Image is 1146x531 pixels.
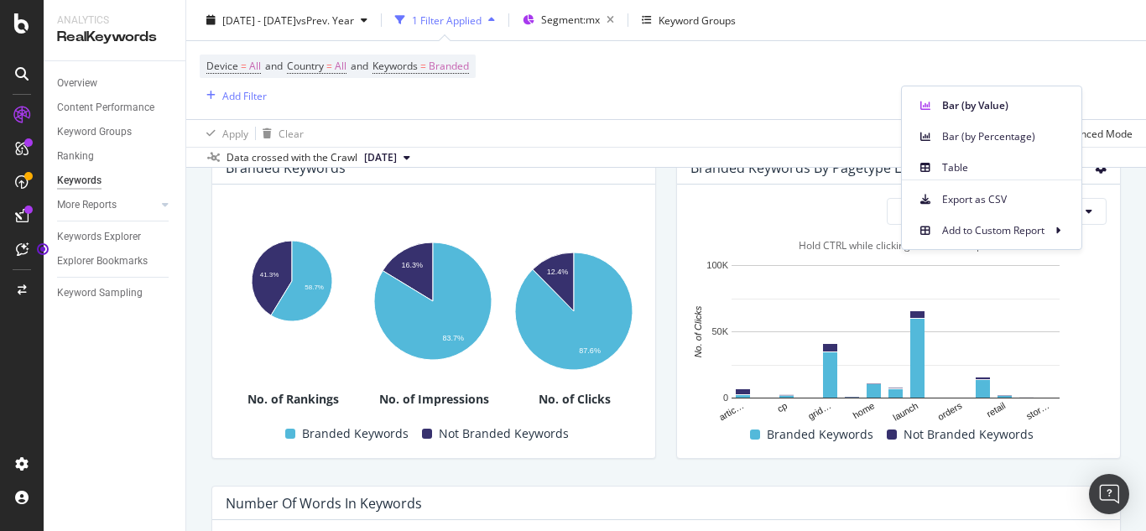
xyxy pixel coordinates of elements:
[222,126,248,140] div: Apply
[711,327,728,337] text: 50K
[226,495,422,512] div: Number Of Words In Keywords
[401,260,423,268] text: 16.3%
[439,424,569,444] span: Not Branded Keywords
[296,13,354,27] span: vs Prev. Year
[635,7,742,34] button: Keyword Groups
[57,252,174,270] a: Explorer Bookmarks
[200,86,267,106] button: Add Filter
[57,148,94,165] div: Ranking
[57,123,132,141] div: Keyword Groups
[942,160,1068,175] span: Table
[443,333,465,341] text: 83.7%
[942,192,1068,207] span: Export as CSV
[200,7,374,34] button: [DATE] - [DATE]vsPrev. Year
[241,59,247,73] span: =
[57,172,174,190] a: Keywords
[249,55,261,78] span: All
[367,391,501,408] div: No. of Impressions
[420,59,426,73] span: =
[57,228,174,246] a: Keywords Explorer
[767,424,873,445] span: Branded Keywords
[305,284,324,291] text: 58.7%
[891,401,919,424] text: launch
[200,120,248,147] button: Apply
[227,150,357,165] div: Data crossed with the Crawl
[388,7,502,34] button: 1 Filter Applied
[429,55,469,78] span: Branded
[35,242,50,257] div: Tooltip anchor
[265,59,283,73] span: and
[206,59,238,73] span: Device
[541,13,600,27] span: Segment: mx
[57,284,174,302] a: Keyword Sampling
[412,13,482,27] div: 1 Filter Applied
[693,306,703,358] text: No. of Clicks
[226,391,360,408] div: No. of Rankings
[508,391,642,408] div: No. of Clicks
[775,401,789,414] text: cp
[706,261,728,271] text: 100K
[723,393,728,403] text: 0
[287,59,324,73] span: Country
[579,346,601,355] text: 87.6%
[942,98,1068,113] span: Bar (by Value)
[222,88,267,102] div: Add Filter
[942,223,1044,238] span: Add to Custom Report
[508,232,639,390] svg: A chart.
[326,59,332,73] span: =
[372,59,418,73] span: Keywords
[256,120,304,147] button: Clear
[57,75,97,92] div: Overview
[57,252,148,270] div: Explorer Bookmarks
[57,196,117,214] div: More Reports
[57,196,157,214] a: More Reports
[302,424,409,444] span: Branded Keywords
[57,148,174,165] a: Ranking
[364,150,397,165] span: 2025 Sep. 20th
[57,28,172,47] div: RealKeywords
[57,13,172,28] div: Analytics
[57,172,102,190] div: Keywords
[279,126,304,140] div: Clear
[222,13,296,27] span: [DATE] - [DATE]
[516,7,621,34] button: Segment:mx
[852,401,877,421] text: home
[357,148,417,168] button: [DATE]
[1089,474,1129,514] div: Open Intercom Messenger
[351,59,368,73] span: and
[260,271,279,279] text: 41.3%
[335,55,346,78] span: All
[57,123,174,141] a: Keyword Groups
[690,238,1107,252] div: Hold CTRL while clicking to filter the report.
[57,228,141,246] div: Keywords Explorer
[904,424,1034,445] span: Not Branded Keywords
[659,13,736,27] div: Keyword Groups
[57,75,174,92] a: Overview
[547,268,569,276] text: 12.4%
[690,257,1101,424] svg: A chart.
[367,232,498,367] svg: A chart.
[57,284,143,302] div: Keyword Sampling
[57,99,174,117] a: Content Performance
[887,198,956,225] button: Clicks
[942,129,1068,144] span: Bar (by Percentage)
[57,99,154,117] div: Content Performance
[935,400,963,422] text: orders
[226,232,358,322] svg: A chart.
[985,401,1008,419] text: retail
